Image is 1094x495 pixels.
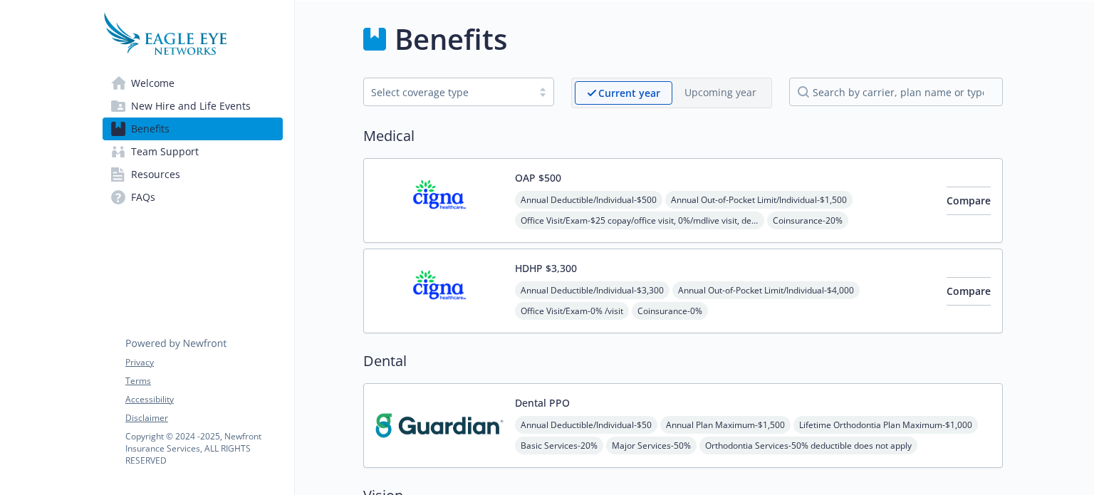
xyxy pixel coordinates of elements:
span: Compare [947,194,991,207]
a: Resources [103,163,283,186]
span: Orthodontia Services - 50% deductible does not apply [699,437,917,454]
button: Compare [947,277,991,306]
span: Major Services - 50% [606,437,697,454]
span: Annual Deductible/Individual - $500 [515,191,662,209]
a: New Hire and Life Events [103,95,283,118]
span: Welcome [131,72,174,95]
a: FAQs [103,186,283,209]
button: HDHP $3,300 [515,261,577,276]
img: CIGNA carrier logo [375,261,504,321]
a: Accessibility [125,393,282,406]
a: Privacy [125,356,282,369]
span: Basic Services - 20% [515,437,603,454]
button: Dental PPO [515,395,570,410]
span: FAQs [131,186,155,209]
span: Compare [947,284,991,298]
p: Copyright © 2024 - 2025 , Newfront Insurance Services, ALL RIGHTS RESERVED [125,430,282,467]
a: Disclaimer [125,412,282,424]
h1: Benefits [395,18,507,61]
span: Annual Plan Maximum - $1,500 [660,416,791,434]
span: Annual Deductible/Individual - $3,300 [515,281,670,299]
span: Resources [131,163,180,186]
span: Annual Deductible/Individual - $50 [515,416,657,434]
a: Welcome [103,72,283,95]
input: search by carrier, plan name or type [789,78,1003,106]
p: Upcoming year [684,85,756,100]
a: Terms [125,375,282,387]
h2: Medical [363,125,1003,147]
span: Coinsurance - 20% [767,212,848,229]
span: Office Visit/Exam - $25 copay/office visit, 0%/mdlive visit, deductible does not apply [515,212,764,229]
button: OAP $500 [515,170,561,185]
span: Annual Out-of-Pocket Limit/Individual - $1,500 [665,191,853,209]
span: Benefits [131,118,170,140]
img: CIGNA carrier logo [375,170,504,231]
span: Coinsurance - 0% [632,302,708,320]
span: Lifetime Orthodontia Plan Maximum - $1,000 [793,416,978,434]
img: Guardian carrier logo [375,395,504,456]
div: Select coverage type [371,85,525,100]
span: New Hire and Life Events [131,95,251,118]
h2: Dental [363,350,1003,372]
span: Upcoming year [672,81,769,105]
a: Benefits [103,118,283,140]
button: Compare [947,187,991,215]
span: Annual Out-of-Pocket Limit/Individual - $4,000 [672,281,860,299]
span: Office Visit/Exam - 0% /visit [515,302,629,320]
span: Team Support [131,140,199,163]
p: Current year [598,85,660,100]
a: Team Support [103,140,283,163]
